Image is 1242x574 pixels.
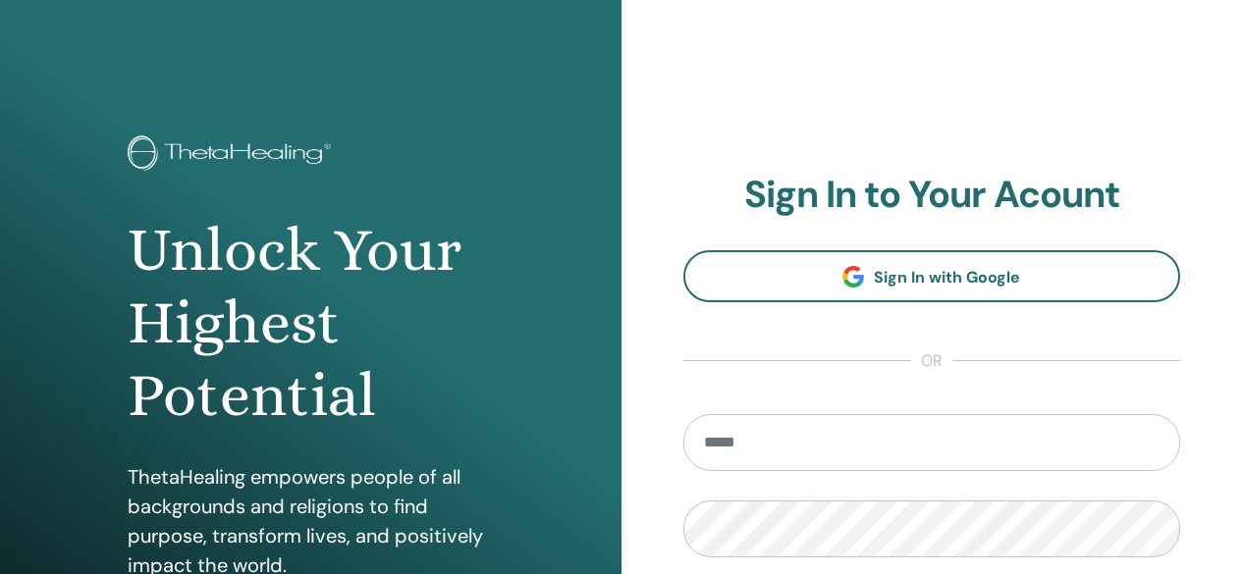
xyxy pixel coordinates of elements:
[911,349,952,373] span: or
[874,267,1020,287] span: Sign In with Google
[683,173,1181,218] h2: Sign In to Your Acount
[683,250,1181,302] a: Sign In with Google
[128,214,493,433] h1: Unlock Your Highest Potential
